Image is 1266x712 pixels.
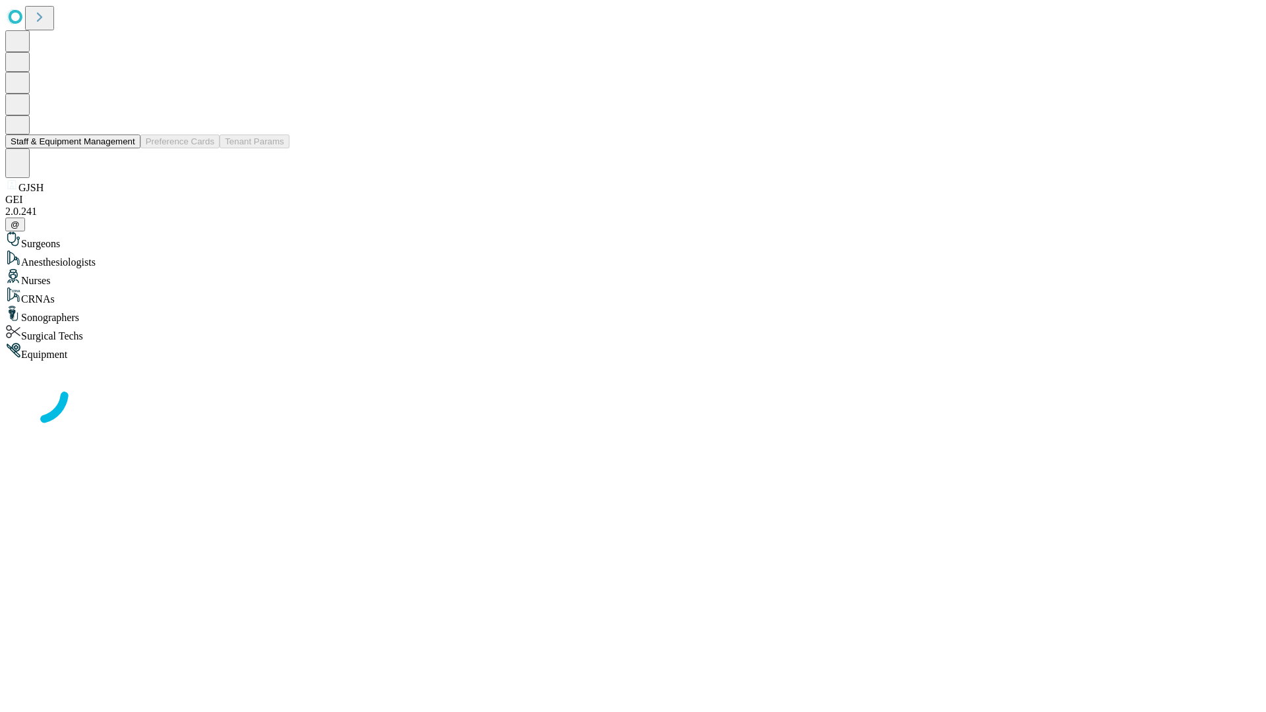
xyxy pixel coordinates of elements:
[140,134,220,148] button: Preference Cards
[5,231,1261,250] div: Surgeons
[5,324,1261,342] div: Surgical Techs
[5,305,1261,324] div: Sonographers
[11,220,20,229] span: @
[18,182,44,193] span: GJSH
[5,194,1261,206] div: GEI
[5,134,140,148] button: Staff & Equipment Management
[5,268,1261,287] div: Nurses
[5,218,25,231] button: @
[5,250,1261,268] div: Anesthesiologists
[220,134,289,148] button: Tenant Params
[5,287,1261,305] div: CRNAs
[5,342,1261,361] div: Equipment
[5,206,1261,218] div: 2.0.241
